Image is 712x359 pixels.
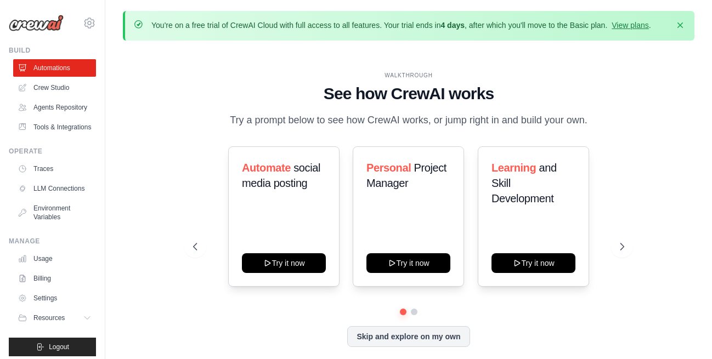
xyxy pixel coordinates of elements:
a: Agents Repository [13,99,96,116]
span: Automate [242,162,291,174]
img: Logo [9,15,64,31]
a: Traces [13,160,96,178]
a: Crew Studio [13,79,96,96]
span: social media posting [242,162,320,189]
p: You're on a free trial of CrewAI Cloud with full access to all features. Your trial ends in , aft... [151,20,651,31]
a: LLM Connections [13,180,96,197]
button: Logout [9,338,96,356]
div: WALKTHROUGH [193,71,624,79]
h1: See how CrewAI works [193,84,624,104]
span: Resources [33,314,65,322]
div: Build [9,46,96,55]
button: Skip and explore on my own [347,326,470,347]
a: Settings [13,289,96,307]
p: Try a prompt below to see how CrewAI works, or jump right in and build your own. [224,112,593,128]
a: Automations [13,59,96,77]
button: Try it now [242,253,326,273]
button: Try it now [491,253,575,273]
span: and Skill Development [491,162,557,204]
span: Learning [491,162,536,174]
a: Usage [13,250,96,267]
span: Personal [366,162,411,174]
button: Resources [13,309,96,327]
span: Project Manager [366,162,447,189]
div: Manage [9,237,96,246]
a: Billing [13,270,96,287]
a: View plans [612,21,648,30]
a: Tools & Integrations [13,118,96,136]
span: Logout [49,343,69,351]
button: Try it now [366,253,450,273]
strong: 4 days [440,21,465,30]
div: Operate [9,147,96,156]
a: Environment Variables [13,200,96,226]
